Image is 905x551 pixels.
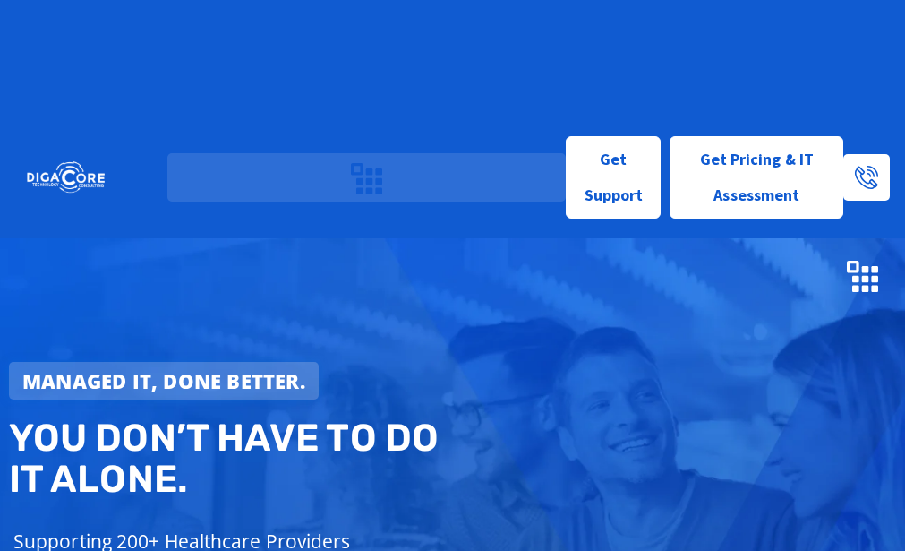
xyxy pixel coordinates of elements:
span: Get Pricing & IT Assessment [684,142,829,213]
img: DigaCore Technology Consulting [141,237,321,314]
img: DigaCore Technology Consulting [27,160,105,194]
span: Get Support [581,142,647,213]
a: Managed IT, done better. [9,362,319,400]
a: Get Pricing & IT Assessment [670,136,843,219]
a: Get Support [566,136,662,219]
div: Menu Toggle [840,251,887,300]
h2: You don’t have to do IT alone. [9,418,460,500]
div: Menu Toggle [343,153,390,202]
strong: Managed IT, done better. [22,367,305,394]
